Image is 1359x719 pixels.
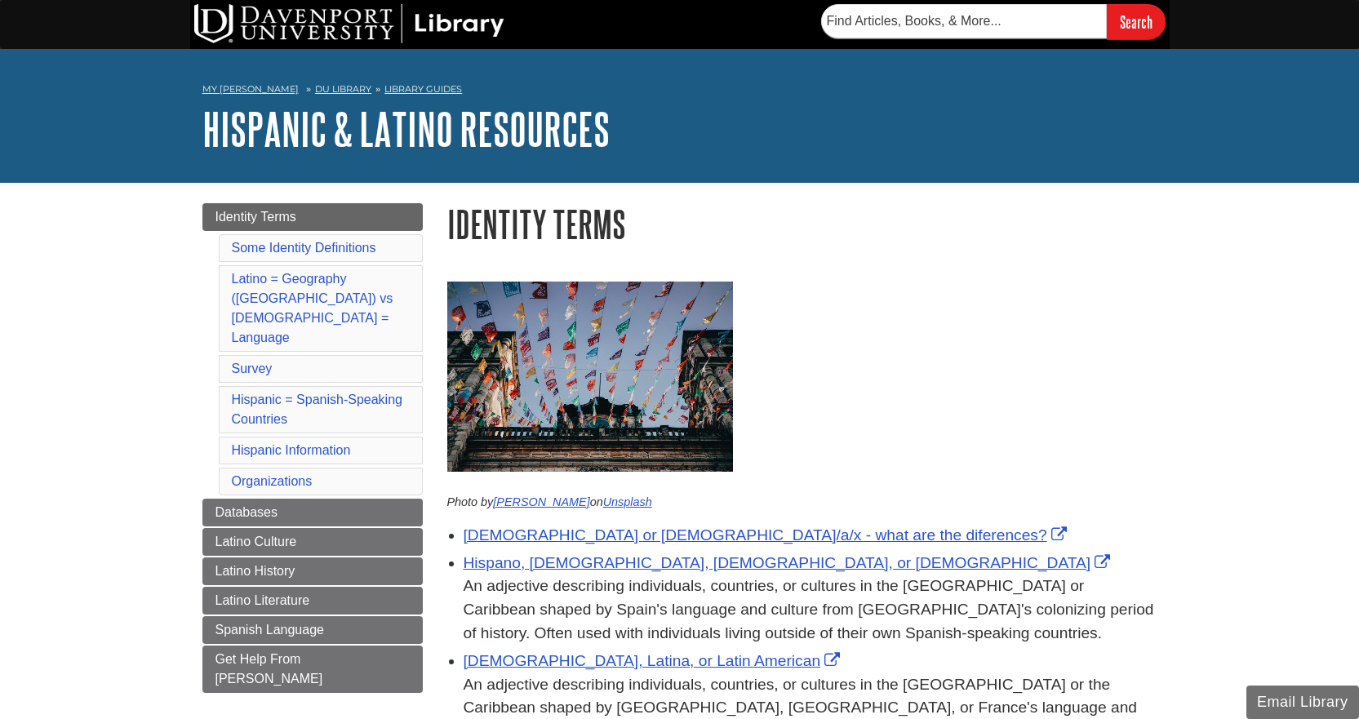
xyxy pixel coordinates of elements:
[202,528,423,556] a: Latino Culture
[232,393,402,426] a: Hispanic = Spanish-Speaking Countries
[215,593,310,607] span: Latino Literature
[202,78,1157,104] nav: breadcrumb
[202,104,610,154] a: Hispanic & Latino Resources
[464,575,1157,645] div: An adjective describing individuals, countries, or cultures in the [GEOGRAPHIC_DATA] or Caribbean...
[232,241,376,255] a: Some Identity Definitions
[194,4,504,43] img: DU Library
[202,646,423,693] a: Get Help From [PERSON_NAME]
[1107,4,1166,39] input: Search
[232,362,273,375] a: Survey
[202,587,423,615] a: Latino Literature
[202,616,423,644] a: Spanish Language
[821,4,1166,39] form: Searches DU Library's articles, books, and more
[215,210,296,224] span: Identity Terms
[215,564,295,578] span: Latino History
[232,272,393,344] a: Latino = Geography ([GEOGRAPHIC_DATA]) vs [DEMOGRAPHIC_DATA] = Language
[202,203,423,231] a: Identity Terms
[215,535,297,548] span: Latino Culture
[447,494,1157,512] p: Photo by on
[202,557,423,585] a: Latino History
[215,623,324,637] span: Spanish Language
[202,499,423,526] a: Databases
[447,203,1157,245] h1: Identity Terms
[447,282,733,472] img: Dia de los Muertos Flags
[821,4,1107,38] input: Find Articles, Books, & More...
[232,474,313,488] a: Organizations
[202,203,423,693] div: Guide Page Menu
[232,443,351,457] a: Hispanic Information
[215,505,278,519] span: Databases
[384,83,462,95] a: Library Guides
[1246,686,1359,719] button: Email Library
[215,652,323,686] span: Get Help From [PERSON_NAME]
[202,82,299,96] a: My [PERSON_NAME]
[493,495,589,508] a: [PERSON_NAME]
[464,554,1115,571] a: Link opens in new window
[315,83,371,95] a: DU Library
[464,652,845,669] a: Link opens in new window
[603,495,652,508] a: Unsplash
[464,526,1071,544] a: Link opens in new window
